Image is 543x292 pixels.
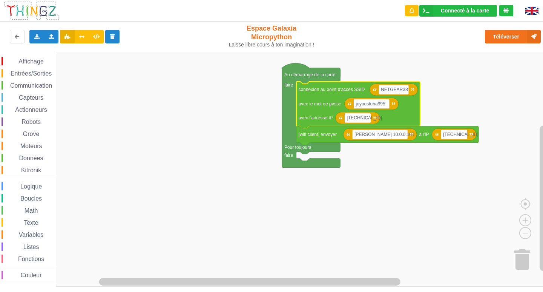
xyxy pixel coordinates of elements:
[299,132,337,137] text: [wifi client] envoyer
[499,5,513,16] div: Tu es connecté au serveur de création de Thingz
[9,82,53,89] span: Communication
[225,42,318,48] div: Laisse libre cours à ton imagination !
[19,195,43,202] span: Boucles
[299,87,365,92] text: connexion au point d'accès SSID
[299,115,333,121] text: avec l'adresse IP
[284,82,293,88] text: faire
[9,70,53,77] span: Entrées/Sorties
[20,272,43,278] span: Couleur
[354,132,414,137] text: [PERSON_NAME] 10.0.0.105
[347,115,382,121] text: [TECHNICAL_ID]
[381,87,408,92] text: NETGEAR38
[23,207,39,214] span: Math
[18,155,44,161] span: Données
[22,131,41,137] span: Grove
[19,183,43,190] span: Logique
[3,1,60,21] img: thingz_logo.png
[443,132,478,137] text: [TECHNICAL_ID]
[17,58,44,65] span: Affichage
[225,24,318,48] div: Espace Galaxia Micropython
[299,101,342,107] text: avec le mot de passe
[14,107,48,113] span: Actionneurs
[441,8,489,13] div: Connecté à la carte
[20,119,42,125] span: Robots
[20,167,42,173] span: Kitronik
[284,145,311,150] text: Pour toujours
[419,5,497,17] div: Ta base fonctionne bien !
[284,153,293,158] text: faire
[356,101,385,107] text: joyoustuba995
[485,30,541,43] button: Téléverser
[525,7,538,15] img: gb.png
[19,143,43,149] span: Moteurs
[18,94,44,101] span: Capteurs
[17,256,45,262] span: Fonctions
[419,132,429,137] text: à l'IP
[23,219,39,226] span: Texte
[284,72,336,77] text: Au démarrage de la carte
[18,232,45,238] span: Variables
[22,244,40,250] span: Listes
